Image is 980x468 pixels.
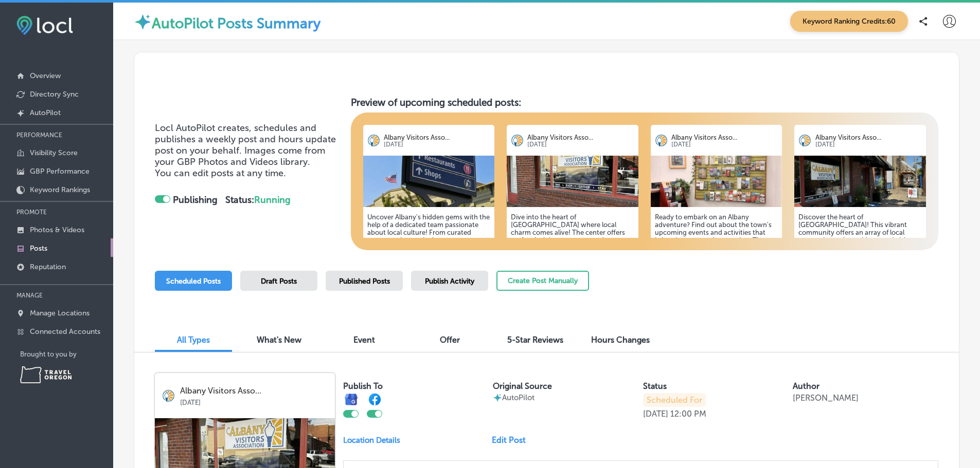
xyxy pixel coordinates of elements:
p: Albany Visitors Asso... [384,134,490,141]
span: You can edit posts at any time. [155,167,286,179]
p: Overview [30,71,61,80]
p: AutoPilot [30,108,61,117]
label: Publish To [343,381,383,391]
p: Manage Locations [30,309,90,317]
span: 5-Star Reviews [507,335,563,345]
h5: Dive into the heart of [GEOGRAPHIC_DATA] where local charm comes alive! The center offers perfect... [511,213,634,313]
span: Offer [440,335,460,345]
span: Keyword Ranking Credits: 60 [790,11,908,32]
p: Albany Visitors Asso... [671,134,778,141]
img: 174741856456f30513-18aa-4d08-a880-c1356917a561_IMG_20210616_095534310_HDR.jpg [651,156,782,207]
a: Edit Post [492,435,534,445]
img: 24cd9517-8333-4734-aba6-4dc2235c2bcdIMG_8010.JPEG [794,156,926,207]
h5: Uncover Albany's hidden gems with the help of a dedicated team passionate about local culture! Fr... [367,213,491,298]
h5: Discover the heart of [GEOGRAPHIC_DATA]! This vibrant community offers an array of local events t... [798,213,922,321]
label: AutoPilot Posts Summary [152,15,320,32]
p: Albany Visitors Asso... [527,134,634,141]
img: 17541237664214bac3-e1ac-4ddb-b445-96e20af26cd9_2025-08-01.jpg [507,156,638,207]
strong: Publishing [173,194,218,205]
span: Draft Posts [261,277,297,286]
p: Keyword Rankings [30,185,90,194]
span: Hours Changes [591,335,650,345]
span: All Types [177,335,210,345]
p: [DATE] [527,141,634,148]
img: fda3e92497d09a02dc62c9cd864e3231.png [16,16,73,35]
img: Travel Oregon [20,366,72,383]
p: Photos & Videos [30,226,84,234]
img: logo [162,389,175,402]
label: Status [643,381,667,391]
p: Albany Visitors Asso... [180,386,328,396]
p: [DATE] [815,141,922,148]
label: Author [793,381,819,391]
p: [PERSON_NAME] [793,393,859,403]
img: autopilot-icon [493,393,502,402]
p: GBP Performance [30,167,90,176]
p: [DATE] [643,409,668,419]
p: Reputation [30,263,66,271]
strong: Status: [225,194,291,205]
img: logo [655,134,668,147]
span: Published Posts [339,277,390,286]
p: Location Details [343,436,400,445]
img: 17474185807884c640-adb5-4baf-96a1-b687e9f67a22_47435569501_d2d274d33f_k.jpg [363,156,495,207]
button: Create Post Manually [496,271,589,291]
p: Visibility Score [30,148,78,157]
span: Publish Activity [425,277,474,286]
span: Running [254,194,291,205]
p: [DATE] [180,396,328,406]
p: Brought to you by [20,350,113,358]
p: AutoPilot [502,393,534,402]
span: What's New [257,335,301,345]
img: logo [367,134,380,147]
img: autopilot-icon [134,13,152,31]
h3: Preview of upcoming scheduled posts: [351,97,938,108]
p: Connected Accounts [30,327,100,336]
span: Locl AutoPilot creates, schedules and publishes a weekly post and hours update post on your behal... [155,122,336,167]
h5: Ready to embark on an Albany adventure? Find out about the town's upcoming events and activities ... [655,213,778,306]
label: Original Source [493,381,552,391]
span: Scheduled Posts [166,277,221,286]
span: Event [353,335,375,345]
p: [DATE] [384,141,490,148]
p: Scheduled For [643,393,706,407]
p: 12:00 PM [670,409,706,419]
img: logo [511,134,524,147]
p: Albany Visitors Asso... [815,134,922,141]
p: Directory Sync [30,90,79,99]
img: logo [798,134,811,147]
p: [DATE] [671,141,778,148]
p: Posts [30,244,47,253]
